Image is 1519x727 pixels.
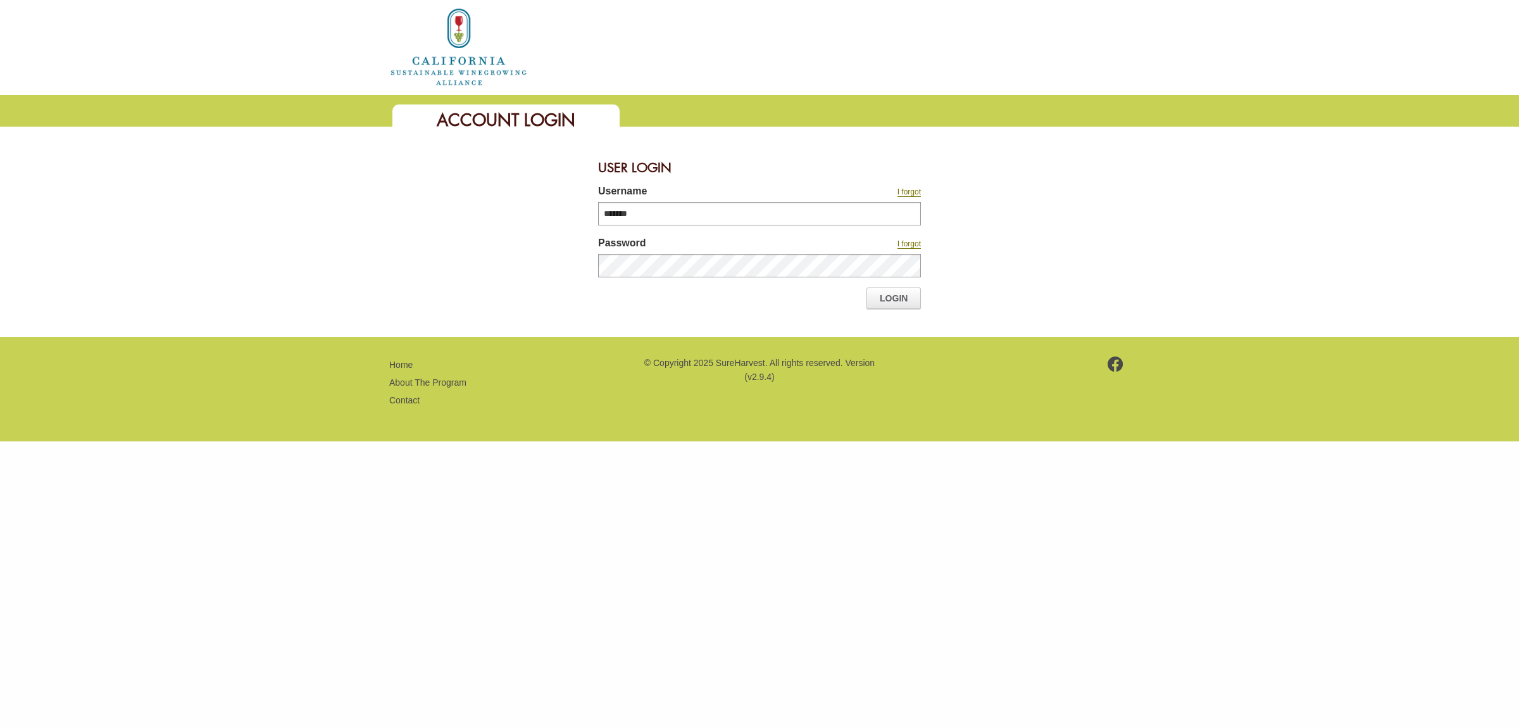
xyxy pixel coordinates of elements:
div: User Login [598,152,921,184]
a: Login [866,288,921,309]
a: About The Program [389,377,466,388]
a: Contact [389,395,420,405]
img: footer-facebook.png [1108,357,1123,372]
p: © Copyright 2025 SureHarvest. All rights reserved. Version (v2.9.4) [642,356,877,384]
a: Home [389,41,528,51]
img: logo_cswa2x.png [389,6,528,87]
a: Home [389,360,413,370]
span: Account Login [437,109,575,131]
label: Username [598,184,807,202]
a: I forgot [897,187,921,197]
a: I forgot [897,239,921,249]
label: Password [598,236,807,254]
